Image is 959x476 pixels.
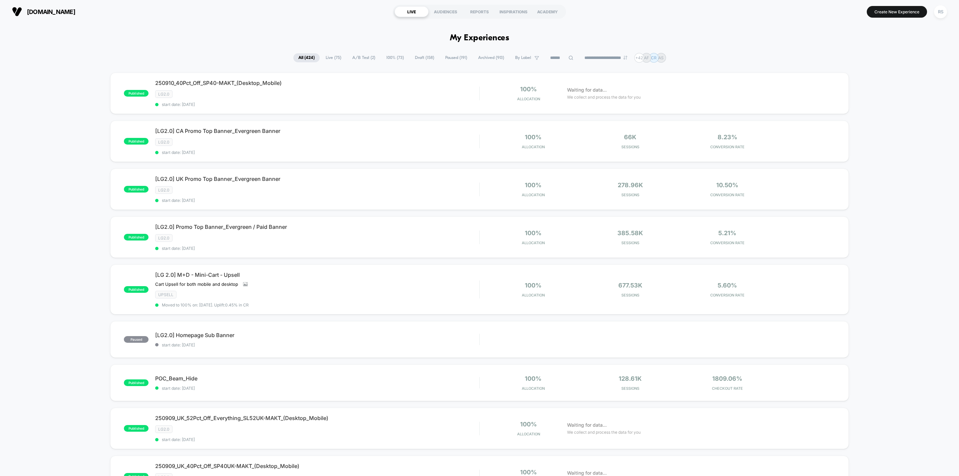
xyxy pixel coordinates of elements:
[517,432,540,436] span: Allocation
[525,182,541,189] span: 100%
[583,293,677,297] span: Sessions
[10,6,77,17] button: [DOMAIN_NAME]
[155,425,172,433] span: LG2.0
[681,145,774,149] span: CONVERSION RATE
[520,421,537,428] span: 100%
[525,134,541,141] span: 100%
[155,386,479,391] span: start date: [DATE]
[624,134,636,141] span: 66k
[124,286,149,293] span: published
[525,375,541,382] span: 100%
[395,6,429,17] div: LIVE
[429,6,463,17] div: AUDIENCES
[522,386,545,391] span: Allocation
[718,134,737,141] span: 8.23%
[321,53,346,62] span: Live ( 75 )
[716,182,738,189] span: 10.50%
[155,138,172,146] span: LG2.0
[681,293,774,297] span: CONVERSION RATE
[617,230,643,237] span: 385.58k
[583,193,677,197] span: Sessions
[155,102,479,107] span: start date: [DATE]
[473,53,509,62] span: Archived ( 913 )
[155,375,479,382] span: POC_Beam_Hide
[618,182,643,189] span: 278.96k
[463,6,496,17] div: REPORTS
[644,55,649,60] p: AF
[525,230,541,237] span: 100%
[718,282,737,289] span: 5.60%
[155,332,479,338] span: [LG2.0] Homepage Sub Banner
[522,145,545,149] span: Allocation
[623,56,627,60] img: end
[520,86,537,93] span: 100%
[155,437,479,442] span: start date: [DATE]
[651,55,657,60] p: CR
[27,8,75,15] span: [DOMAIN_NAME]
[381,53,409,62] span: 100% ( 73 )
[583,145,677,149] span: Sessions
[124,138,149,145] span: published
[155,80,479,86] span: 250910_40Pct_Off_SP40-MAKT_(Desktop_Mobile)
[681,193,774,197] span: CONVERSION RATE
[155,342,479,347] span: start date: [DATE]
[567,86,607,94] span: Waiting for data...
[522,193,545,197] span: Allocation
[567,421,607,429] span: Waiting for data...
[517,97,540,101] span: Allocation
[155,415,479,421] span: 250909_UK_52Pct_Off_Everything_SL52UK-MAKT_(Desktop_Mobile)
[515,55,531,60] span: By Label
[162,302,249,307] span: Moved to 100% on: [DATE] . Uplift: 0.45% in CR
[932,5,949,19] button: RS
[718,230,736,237] span: 5.21%
[520,469,537,476] span: 100%
[450,33,509,43] h1: My Experiences
[155,246,479,251] span: start date: [DATE]
[155,198,479,203] span: start date: [DATE]
[934,5,947,18] div: RS
[124,379,149,386] span: published
[155,176,479,182] span: [LG2.0] UK Promo Top Banner_Evergreen Banner
[155,186,172,194] span: LG2.0
[712,375,742,382] span: 1809.06%
[124,425,149,432] span: published
[155,128,479,134] span: [LG2.0] CA Promo Top Banner_Evergreen Banner
[12,7,22,17] img: Visually logo
[634,53,644,63] div: + 42
[155,281,238,287] span: Cart Upsell for both mobile and desktop
[155,150,479,155] span: start date: [DATE]
[124,90,149,97] span: published
[124,336,149,343] span: paused
[155,291,176,298] span: Upsell
[619,375,642,382] span: 128.61k
[522,293,545,297] span: Allocation
[583,386,677,391] span: Sessions
[658,55,664,60] p: AS
[567,429,641,435] span: We collect and process the data for you
[867,6,927,18] button: Create New Experience
[618,282,642,289] span: 677.53k
[525,282,541,289] span: 100%
[681,240,774,245] span: CONVERSION RATE
[155,271,479,278] span: [LG 2.0] M+D - Mini-Cart - Upsell
[440,53,472,62] span: Paused ( 191 )
[124,186,149,193] span: published
[530,6,564,17] div: ACADEMY
[155,224,479,230] span: [LG2.0] Promo Top Banner_Evergreen / Paid Banner
[583,240,677,245] span: Sessions
[124,234,149,240] span: published
[681,386,774,391] span: CHECKOUT RATE
[293,53,320,62] span: All ( 424 )
[522,240,545,245] span: Allocation
[155,463,479,469] span: 250909_UK_40Pct_Off_SP40UK-MAKT_(Desktop_Mobile)
[567,94,641,100] span: We collect and process the data for you
[155,90,172,98] span: LG2.0
[347,53,380,62] span: A/B Test ( 2 )
[155,234,172,242] span: LG2.0
[496,6,530,17] div: INSPIRATIONS
[410,53,439,62] span: Draft ( 158 )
